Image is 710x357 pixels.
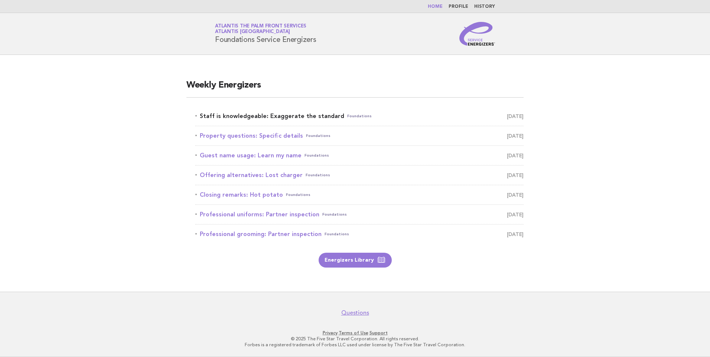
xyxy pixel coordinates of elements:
[215,24,306,34] a: Atlantis The Palm Front ServicesAtlantis [GEOGRAPHIC_DATA]
[507,131,524,141] span: [DATE]
[128,330,582,336] p: · ·
[325,229,349,239] span: Foundations
[347,111,372,121] span: Foundations
[339,330,368,335] a: Terms of Use
[323,330,338,335] a: Privacy
[369,330,388,335] a: Support
[215,24,316,43] h1: Foundations Service Energizers
[128,342,582,348] p: Forbes is a registered trademark of Forbes LLC used under license by The Five Star Travel Corpora...
[474,4,495,9] a: History
[507,190,524,200] span: [DATE]
[215,30,290,35] span: Atlantis [GEOGRAPHIC_DATA]
[128,336,582,342] p: © 2025 The Five Star Travel Corporation. All rights reserved.
[507,111,524,121] span: [DATE]
[195,209,524,220] a: Professional uniforms: Partner inspectionFoundations [DATE]
[449,4,468,9] a: Profile
[322,209,347,220] span: Foundations
[459,22,495,46] img: Service Energizers
[195,229,524,239] a: Professional grooming: Partner inspectionFoundations [DATE]
[195,170,524,180] a: Offering alternatives: Lost chargerFoundations [DATE]
[195,111,524,121] a: Staff is knowledgeable: Exaggerate the standardFoundations [DATE]
[195,131,524,141] a: Property questions: Specific detailsFoundations [DATE]
[507,209,524,220] span: [DATE]
[195,190,524,200] a: Closing remarks: Hot potatoFoundations [DATE]
[507,170,524,180] span: [DATE]
[428,4,443,9] a: Home
[195,150,524,161] a: Guest name usage: Learn my nameFoundations [DATE]
[186,79,524,98] h2: Weekly Energizers
[341,309,369,317] a: Questions
[319,253,392,268] a: Energizers Library
[306,131,330,141] span: Foundations
[507,229,524,239] span: [DATE]
[286,190,310,200] span: Foundations
[507,150,524,161] span: [DATE]
[306,170,330,180] span: Foundations
[304,150,329,161] span: Foundations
